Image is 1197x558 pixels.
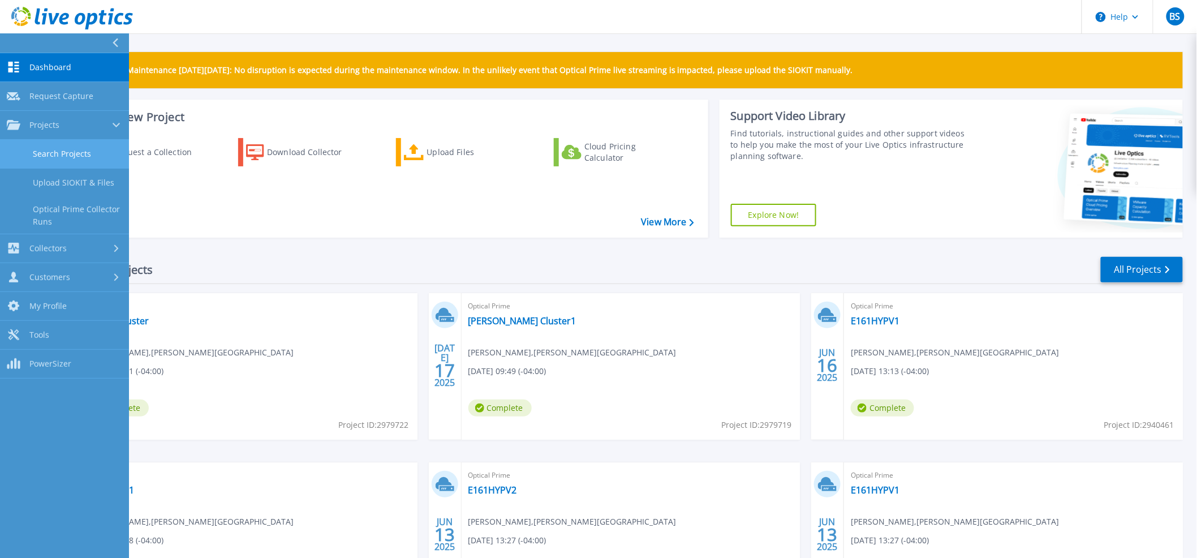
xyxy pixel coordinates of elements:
span: 16 [817,360,838,370]
span: [DATE] 09:49 (-04:00) [468,365,546,377]
span: Complete [468,400,532,417]
a: Upload Files [396,138,522,166]
span: Complete [851,400,914,417]
div: Download Collector [267,141,358,164]
span: [PERSON_NAME] , [PERSON_NAME][GEOGRAPHIC_DATA] [85,516,294,528]
span: Optical Prime [851,469,1176,482]
div: [DATE] 2025 [434,345,455,386]
span: 17 [434,366,455,375]
a: Download Collector [238,138,364,166]
span: My Profile [29,301,67,311]
span: BS [1170,12,1181,21]
span: [DATE] 13:27 (-04:00) [851,534,929,547]
span: [PERSON_NAME] , [PERSON_NAME][GEOGRAPHIC_DATA] [851,516,1059,528]
div: Support Video Library [731,109,968,123]
p: Scheduled Maintenance [DATE][DATE]: No disruption is expected during the maintenance window. In t... [84,66,853,75]
div: Request a Collection [113,141,203,164]
span: Project ID: 2940461 [1104,419,1174,431]
span: Customers [29,272,70,282]
span: Optical Prime [851,300,1176,312]
span: Project ID: 2979722 [339,419,409,431]
span: [DATE] 13:13 (-04:00) [851,365,929,377]
span: [PERSON_NAME] , [PERSON_NAME][GEOGRAPHIC_DATA] [851,346,1059,359]
div: Cloud Pricing Calculator [584,141,675,164]
div: Find tutorials, instructional guides and other support videos to help you make the most of your L... [731,128,968,162]
div: Upload Files [427,141,518,164]
span: 13 [817,530,838,539]
span: Optical Prime [85,469,411,482]
a: E161HYPV2 [468,484,517,496]
span: [DATE] 13:27 (-04:00) [468,534,546,547]
div: JUN 2025 [434,514,455,555]
span: Optical Prime [468,300,794,312]
span: Projects [29,120,59,130]
a: E161HYPV1 [851,315,899,327]
h3: Start a New Project [80,111,694,123]
a: E161HYPV1 [851,484,899,496]
span: Tools [29,330,49,340]
span: PowerSizer [29,359,71,369]
span: Request Capture [29,91,93,101]
span: Optical Prime [85,300,411,312]
span: Collectors [29,243,67,254]
span: Project ID: 2979719 [721,419,791,431]
a: All Projects [1101,257,1183,282]
span: 13 [434,530,455,539]
a: Request a Collection [80,138,206,166]
div: JUN 2025 [817,345,838,386]
span: [PERSON_NAME] , [PERSON_NAME][GEOGRAPHIC_DATA] [468,346,677,359]
span: [PERSON_NAME] , [PERSON_NAME][GEOGRAPHIC_DATA] [468,516,677,528]
span: Optical Prime [468,469,794,482]
div: JUN 2025 [817,514,838,555]
a: [PERSON_NAME] Cluster1 [468,315,576,327]
a: Cloud Pricing Calculator [554,138,680,166]
a: View More [641,217,694,228]
span: Dashboard [29,62,71,72]
a: Explore Now! [731,204,817,226]
span: [PERSON_NAME] , [PERSON_NAME][GEOGRAPHIC_DATA] [85,346,294,359]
